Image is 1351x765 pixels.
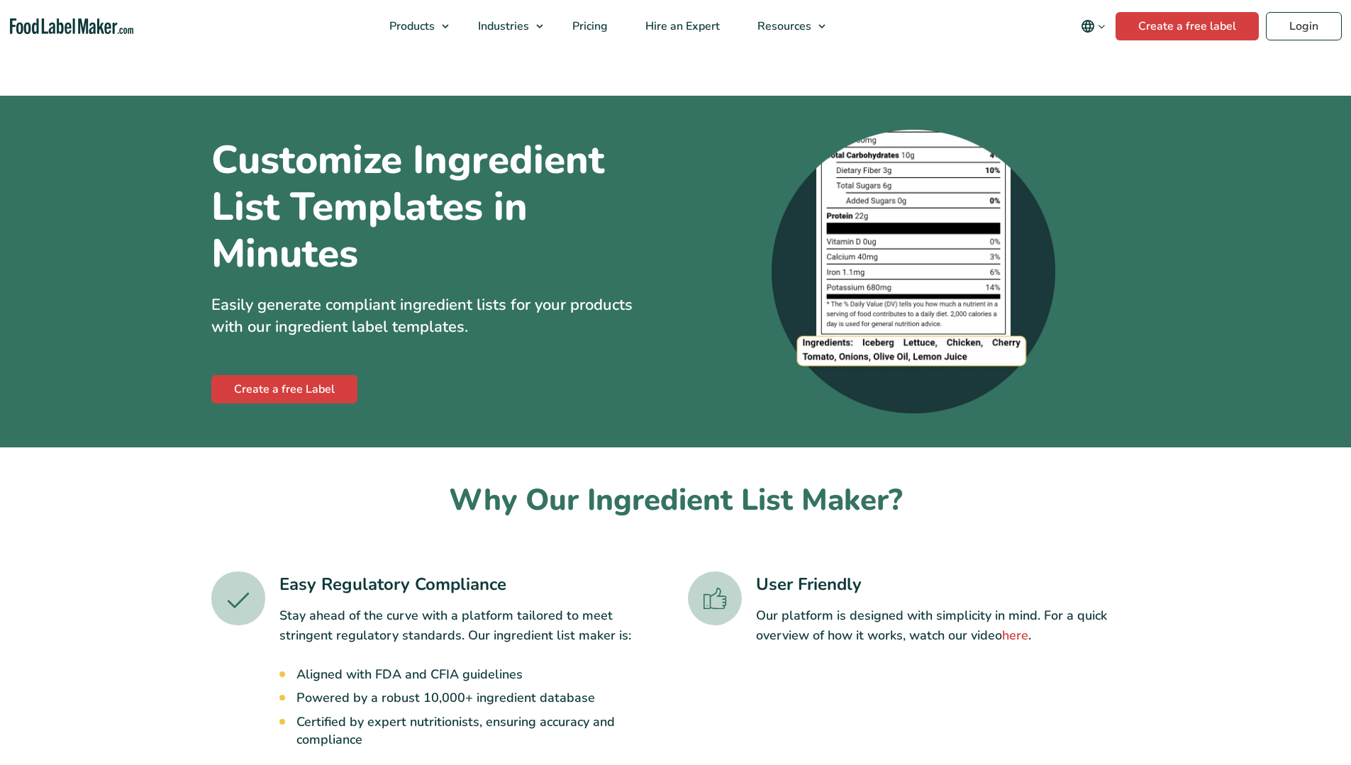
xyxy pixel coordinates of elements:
span: Pricing [568,18,609,34]
p: Stay ahead of the curve with a platform tailored to meet stringent regulatory standards. Our ingr... [279,605,664,647]
h2: Why Our Ingredient List Maker? [211,481,1140,520]
a: Create a free Label [211,375,357,403]
h3: Easy Regulatory Compliance [279,571,664,597]
a: Food Label Maker homepage [10,18,133,35]
li: Aligned with FDA and CFIA guidelines [296,666,664,683]
img: A zoomed-in screenshot of an ingredient list at the bottom of a nutrition label. [772,130,1055,413]
p: Easily generate compliant ingredient lists for your products with our ingredient label templates. [211,294,665,338]
span: Industries [474,18,530,34]
img: A green tick icon. [211,571,265,625]
img: A green thumbs up icon. [688,571,742,625]
a: Create a free label [1116,12,1259,40]
a: Login [1266,12,1342,40]
span: Resources [753,18,813,34]
span: Products [385,18,436,34]
li: Certified by expert nutritionists, ensuring accuracy and compliance [296,713,664,749]
p: Our platform is designed with simplicity in mind. For a quick overview of how it works, watch our... [756,605,1140,647]
h3: User Friendly [756,571,1140,597]
button: Change language [1071,12,1116,40]
span: Hire an Expert [641,18,721,34]
a: here [1002,627,1028,644]
li: Powered by a robust 10,000+ ingredient database [296,689,664,707]
h1: Customize Ingredient List Templates in Minutes [211,137,665,277]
